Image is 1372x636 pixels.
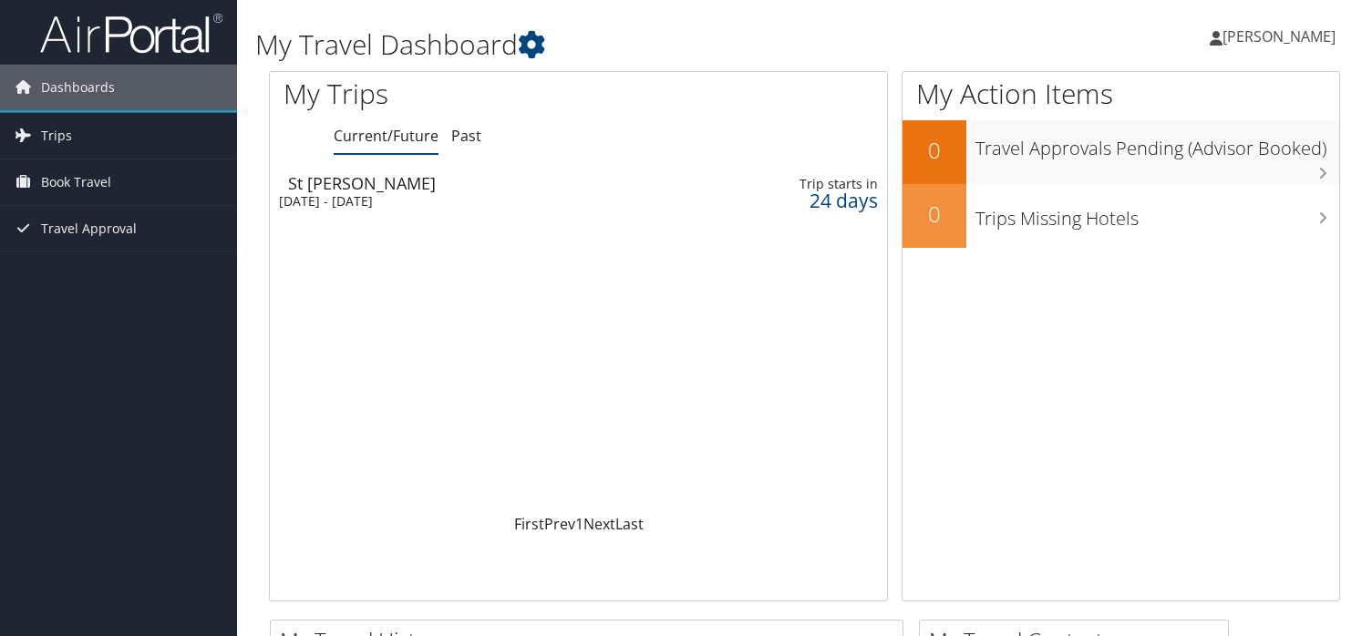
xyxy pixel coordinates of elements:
h3: Trips Missing Hotels [975,197,1339,231]
a: [PERSON_NAME] [1210,9,1354,64]
a: Next [583,514,615,534]
a: 0Trips Missing Hotels [903,184,1339,248]
h1: My Travel Dashboard [255,26,987,64]
a: Prev [544,514,575,534]
h3: Travel Approvals Pending (Advisor Booked) [975,127,1339,161]
h1: My Action Items [903,75,1339,113]
a: 1 [575,514,583,534]
span: Trips [41,113,72,159]
a: Past [451,126,481,146]
span: [PERSON_NAME] [1222,26,1336,46]
a: 0Travel Approvals Pending (Advisor Booked) [903,120,1339,184]
span: Travel Approval [41,206,137,251]
div: [DATE] - [DATE] [279,193,662,210]
img: airportal-logo.png [40,12,222,55]
h1: My Trips [284,75,616,113]
span: Book Travel [41,159,111,205]
h2: 0 [903,135,966,166]
div: 24 days [738,192,878,209]
h2: 0 [903,199,966,230]
span: Dashboards [41,65,115,110]
div: Trip starts in [738,176,878,192]
a: Last [615,514,644,534]
a: Current/Future [334,126,438,146]
a: First [514,514,544,534]
div: St [PERSON_NAME] [288,175,671,191]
